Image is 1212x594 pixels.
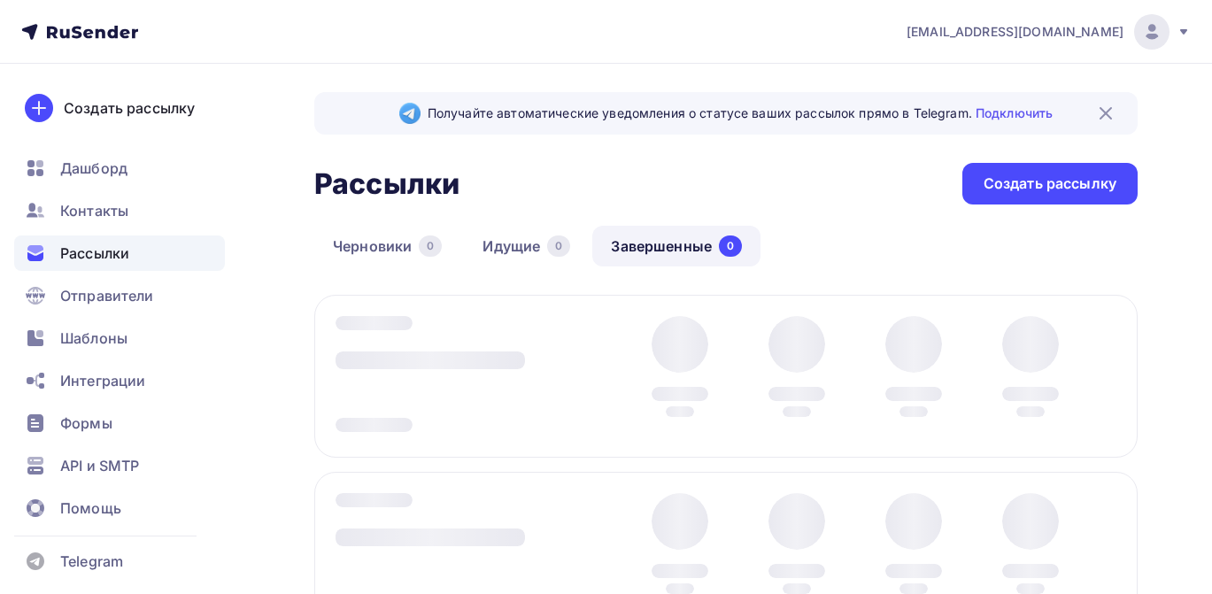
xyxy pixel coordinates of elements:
a: Идущие0 [464,226,589,266]
span: Интеграции [60,370,145,391]
span: Telegram [60,551,123,572]
span: Рассылки [60,243,129,264]
a: Черновики0 [314,226,460,266]
span: Контакты [60,200,128,221]
a: Рассылки [14,235,225,271]
span: Шаблоны [60,328,127,349]
div: 0 [547,235,570,257]
a: Формы [14,405,225,441]
img: Telegram [399,103,421,124]
span: [EMAIL_ADDRESS][DOMAIN_NAME] [907,23,1123,41]
span: Получайте автоматические уведомления о статусе ваших рассылок прямо в Telegram. [428,104,1053,122]
div: Создать рассылку [64,97,195,119]
a: [EMAIL_ADDRESS][DOMAIN_NAME] [907,14,1191,50]
div: Создать рассылку [984,174,1116,194]
span: Помощь [60,498,121,519]
a: Завершенные0 [592,226,760,266]
a: Дашборд [14,150,225,186]
div: 0 [719,235,742,257]
span: API и SMTP [60,455,139,476]
a: Отправители [14,278,225,313]
span: Формы [60,413,112,434]
a: Контакты [14,193,225,228]
a: Шаблоны [14,320,225,356]
div: 0 [419,235,442,257]
a: Подключить [976,105,1053,120]
span: Отправители [60,285,154,306]
span: Дашборд [60,158,127,179]
h2: Рассылки [314,166,459,202]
